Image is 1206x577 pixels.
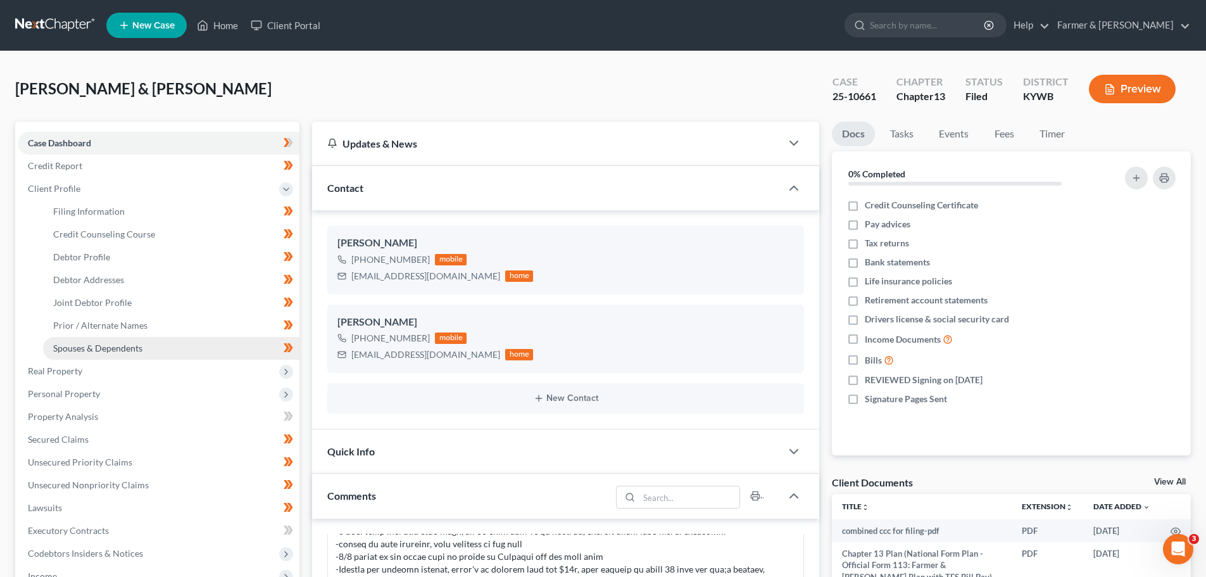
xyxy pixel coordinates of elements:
a: Filing Information [43,200,299,223]
span: Client Profile [28,183,80,194]
a: View All [1154,478,1186,486]
div: mobile [435,333,467,344]
strong: 0% Completed [848,168,905,179]
span: Unsecured Priority Claims [28,457,132,467]
div: Updates & News [327,137,766,150]
a: Credit Counseling Course [43,223,299,246]
a: Extensionunfold_more [1022,502,1073,511]
td: PDF [1012,519,1083,542]
div: [EMAIL_ADDRESS][DOMAIN_NAME] [351,270,500,282]
a: Docs [832,122,875,146]
a: Executory Contracts [18,519,299,542]
a: Prior / Alternate Names [43,314,299,337]
span: Quick Info [327,445,375,457]
a: Case Dashboard [18,132,299,155]
span: Unsecured Nonpriority Claims [28,479,149,490]
span: Joint Debtor Profile [53,297,132,308]
div: District [1023,75,1069,89]
a: Client Portal [244,14,327,37]
span: Debtor Profile [53,251,110,262]
span: Secured Claims [28,434,89,445]
input: Search... [639,486,740,508]
a: Secured Claims [18,428,299,451]
div: [EMAIL_ADDRESS][DOMAIN_NAME] [351,348,500,361]
a: Spouses & Dependents [43,337,299,360]
span: Life insurance policies [865,275,952,288]
span: Signature Pages Sent [865,393,947,405]
span: Prior / Alternate Names [53,320,148,331]
a: Credit Report [18,155,299,177]
span: 3 [1189,534,1199,544]
input: Search by name... [870,13,986,37]
a: Unsecured Nonpriority Claims [18,474,299,497]
div: mobile [435,254,467,265]
button: Preview [1089,75,1176,103]
div: [PERSON_NAME] [337,236,794,251]
span: Bank statements [865,256,930,269]
td: [DATE] [1083,519,1160,542]
span: Property Analysis [28,411,98,422]
span: Codebtors Insiders & Notices [28,548,143,559]
span: Credit Counseling Course [53,229,155,239]
a: Titleunfold_more [842,502,869,511]
span: Filing Information [53,206,125,217]
a: Home [191,14,244,37]
div: [PHONE_NUMBER] [351,253,430,266]
a: Property Analysis [18,405,299,428]
span: Real Property [28,365,82,376]
span: Comments [327,490,376,502]
span: Bills [865,354,882,367]
button: New Contact [337,393,794,403]
a: Tasks [880,122,924,146]
div: Chapter [896,75,945,89]
div: Case [832,75,876,89]
a: Joint Debtor Profile [43,291,299,314]
span: Income Documents [865,333,941,346]
span: Debtor Addresses [53,274,124,285]
div: [PERSON_NAME] [337,315,794,330]
span: Case Dashboard [28,137,91,148]
div: home [505,349,533,360]
a: Events [929,122,979,146]
i: expand_more [1143,504,1150,511]
td: combined ccc for filing-pdf [832,519,1012,542]
span: Pay advices [865,218,910,231]
i: unfold_more [1065,504,1073,511]
span: REVIEWED Signing on [DATE] [865,374,983,386]
a: Fees [984,122,1024,146]
a: Unsecured Priority Claims [18,451,299,474]
a: Timer [1029,122,1075,146]
span: Tax returns [865,237,909,250]
span: Executory Contracts [28,525,109,536]
a: Help [1007,14,1050,37]
div: Filed [965,89,1003,104]
span: Personal Property [28,388,100,399]
span: Drivers license & social security card [865,313,1009,326]
div: Chapter [896,89,945,104]
a: Date Added expand_more [1093,502,1150,511]
span: Credit Report [28,160,82,171]
span: [PERSON_NAME] & [PERSON_NAME] [15,79,272,98]
div: Client Documents [832,476,913,489]
a: Farmer & [PERSON_NAME] [1051,14,1190,37]
span: Credit Counseling Certificate [865,199,978,212]
span: New Case [132,21,175,30]
span: Lawsuits [28,502,62,513]
span: Contact [327,182,363,194]
span: Spouses & Dependents [53,343,142,353]
div: home [505,270,533,282]
div: Status [965,75,1003,89]
a: Debtor Profile [43,246,299,269]
i: unfold_more [862,504,869,511]
div: 25-10661 [832,89,876,104]
a: Debtor Addresses [43,269,299,291]
div: [PHONE_NUMBER] [351,332,430,345]
a: Lawsuits [18,497,299,519]
span: 13 [934,90,945,102]
span: Retirement account statements [865,294,988,307]
div: KYWB [1023,89,1069,104]
iframe: Intercom live chat [1163,534,1193,564]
